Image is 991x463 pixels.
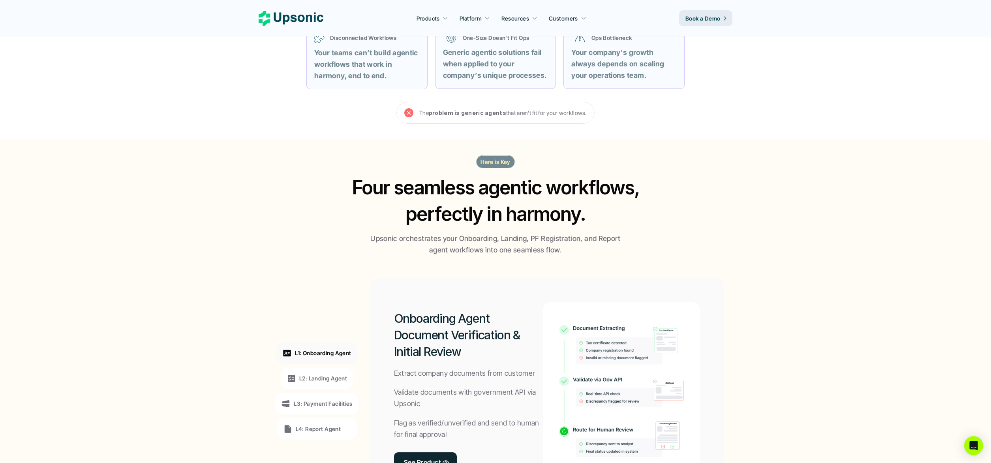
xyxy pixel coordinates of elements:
[394,368,535,379] p: Extract company documents from customer
[964,436,983,455] div: Open Intercom Messenger
[394,310,543,360] h2: Onboarding Agent Document Verification & Initial Review
[330,34,420,42] p: Disconnected Workflows
[571,48,666,79] strong: Your company's growth always depends on scaling your operations team.
[679,10,732,26] a: Book a Demo
[685,14,721,23] p: Book a Demo
[480,158,511,166] p: Here is Key
[344,174,647,227] h2: Four seamless agentic workflows, perfectly in harmony.
[314,49,420,80] strong: Your teams can’t build agentic workflows that work in harmony, end to end.
[299,374,347,382] p: L2: Landing Agent
[429,109,506,116] strong: problem is generic agents
[296,425,341,433] p: L4: Report Agent
[394,387,543,410] p: Validate documents with government API via Upsonic
[501,14,529,23] p: Resources
[443,48,547,79] strong: Generic agentic solutions fail when applied to your company’s unique processes.
[463,34,545,42] p: One-Size Doesn’t Fit Ops
[419,108,587,118] p: The that aren’t fit for your workflows.
[417,14,440,23] p: Products
[367,233,624,256] p: Upsonic orchestrates your Onboarding, Landing, PF Registration, and Report agent workflows into o...
[412,11,453,25] a: Products
[549,14,578,23] p: Customers
[394,418,543,440] p: Flag as verified/unverified and send to human for final approval
[295,349,351,357] p: L1: Onboarding Agent
[294,399,352,408] p: L3: Payment Facilities
[460,14,482,23] p: Platform
[591,34,674,42] p: Ops Bottleneck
